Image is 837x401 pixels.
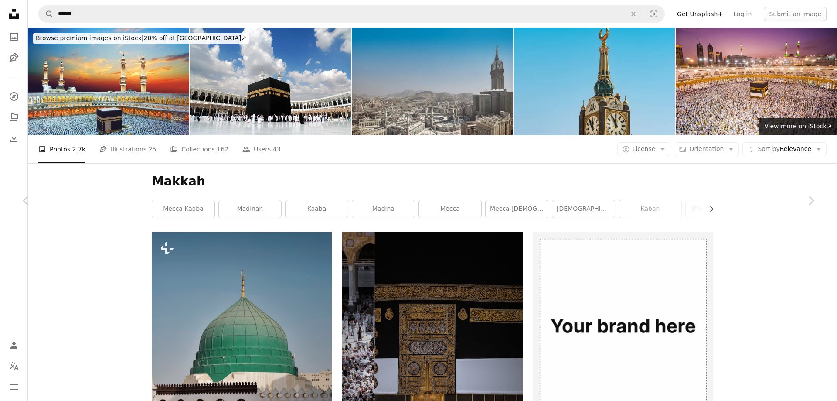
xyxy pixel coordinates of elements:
a: Collections 162 [170,135,228,163]
img: The Clock Tower - Makkah [514,28,675,135]
a: Users 43 [242,135,281,163]
button: Language [5,357,23,375]
button: Sort byRelevance [742,142,827,156]
span: Sort by [758,145,779,152]
span: 43 [273,144,281,154]
a: Collections [5,109,23,126]
span: License [633,145,656,152]
a: Illustrations 25 [99,135,156,163]
button: Visual search [643,6,664,22]
a: Download History [5,130,23,147]
a: Log in / Sign up [5,336,23,354]
a: kabah [619,200,681,218]
a: Illustrations [5,49,23,66]
a: a large group of people standing around a building [342,387,522,395]
span: 20% off at [GEOGRAPHIC_DATA] ↗ [36,34,246,41]
a: madina [352,200,415,218]
a: Log in [728,7,757,21]
a: Get Unsplash+ [672,7,728,21]
span: 25 [149,144,157,154]
span: Browse premium images on iStock | [36,34,143,41]
a: [DEMOGRAPHIC_DATA] [552,200,615,218]
button: Clear [624,6,643,22]
a: mecca [DEMOGRAPHIC_DATA] [486,200,548,218]
a: View more on iStock↗ [759,118,837,135]
button: scroll list to the right [704,200,713,218]
a: Browse premium images on iStock|20% off at [GEOGRAPHIC_DATA]↗ [28,28,254,49]
img: Muslim pilgrims from all around the world doing tawaf, praying around the kabah in Mecca, Saudi A... [676,28,837,135]
a: mecca [419,200,481,218]
a: madinah [219,200,281,218]
button: Menu [5,378,23,396]
form: Find visuals sitewide [38,5,665,23]
span: View more on iStock ↗ [764,123,832,130]
img: Masjid al-Haram, Islam's holiest Mosque in Makkah. [352,28,513,135]
a: mecca kaaba [152,200,214,218]
a: [PERSON_NAME] [686,200,748,218]
a: a green dome on top of a white building [152,341,332,349]
img: Kaaba in Mecca [190,28,351,135]
a: Explore [5,88,23,105]
button: Submit an image [764,7,827,21]
span: 162 [217,144,228,154]
a: Next [785,159,837,243]
img: Kabe, Mekke, Medine, Hac, Hz Muhammed [28,28,189,135]
h1: Makkah [152,174,713,189]
button: Orientation [674,142,739,156]
a: kaaba [286,200,348,218]
a: Photos [5,28,23,45]
span: Orientation [689,145,724,152]
span: Relevance [758,145,811,154]
button: Search Unsplash [39,6,54,22]
button: License [617,142,671,156]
